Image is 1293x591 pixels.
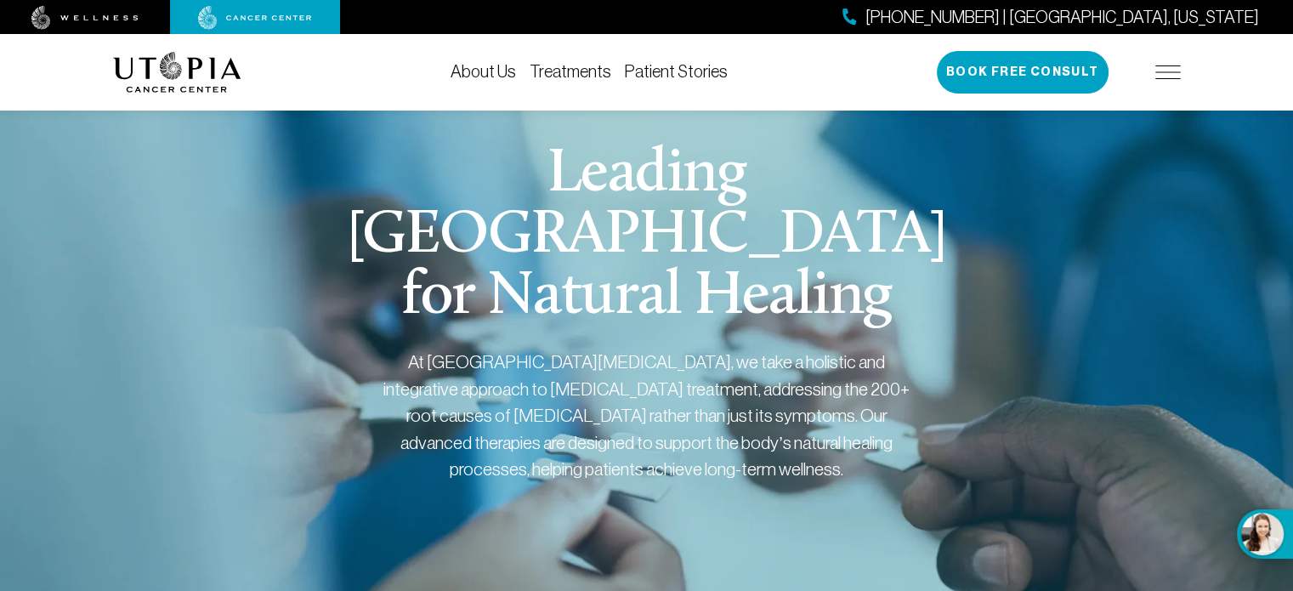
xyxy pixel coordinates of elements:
[625,62,728,81] a: Patient Stories
[865,5,1259,30] span: [PHONE_NUMBER] | [GEOGRAPHIC_DATA], [US_STATE]
[198,6,312,30] img: cancer center
[31,6,139,30] img: wellness
[451,62,516,81] a: About Us
[937,51,1109,94] button: Book Free Consult
[530,62,611,81] a: Treatments
[383,349,910,483] div: At [GEOGRAPHIC_DATA][MEDICAL_DATA], we take a holistic and integrative approach to [MEDICAL_DATA]...
[321,145,972,328] h1: Leading [GEOGRAPHIC_DATA] for Natural Healing
[842,5,1259,30] a: [PHONE_NUMBER] | [GEOGRAPHIC_DATA], [US_STATE]
[1155,65,1181,79] img: icon-hamburger
[113,52,241,93] img: logo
